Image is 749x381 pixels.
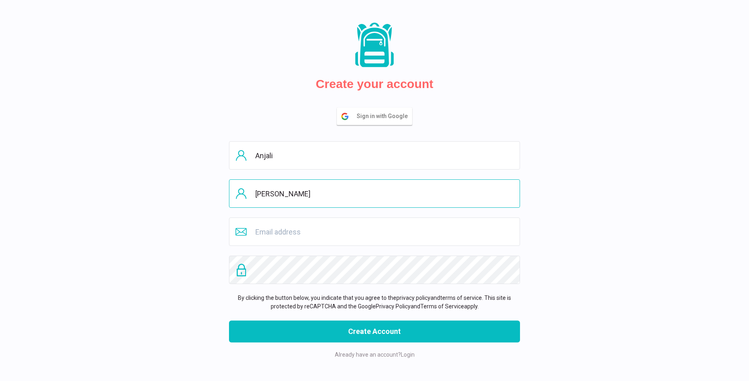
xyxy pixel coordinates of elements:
[229,294,520,311] p: By clicking the button below, you indicate that you agree to the and . This site is protected by ...
[229,351,520,359] p: Already have an account?
[229,141,520,170] input: First name
[440,295,482,301] a: terms of service
[229,321,520,342] button: Create Account
[420,303,464,310] a: Terms of Service
[229,179,520,208] input: Last name
[357,108,412,125] span: Sign in with Google
[337,108,412,125] button: Sign in with Google
[401,351,415,358] a: Login
[229,217,520,246] input: Email address
[352,22,397,69] img: Packs logo
[376,303,411,310] a: Privacy Policy
[316,77,433,91] h2: Create your account
[396,295,430,301] a: privacy policy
